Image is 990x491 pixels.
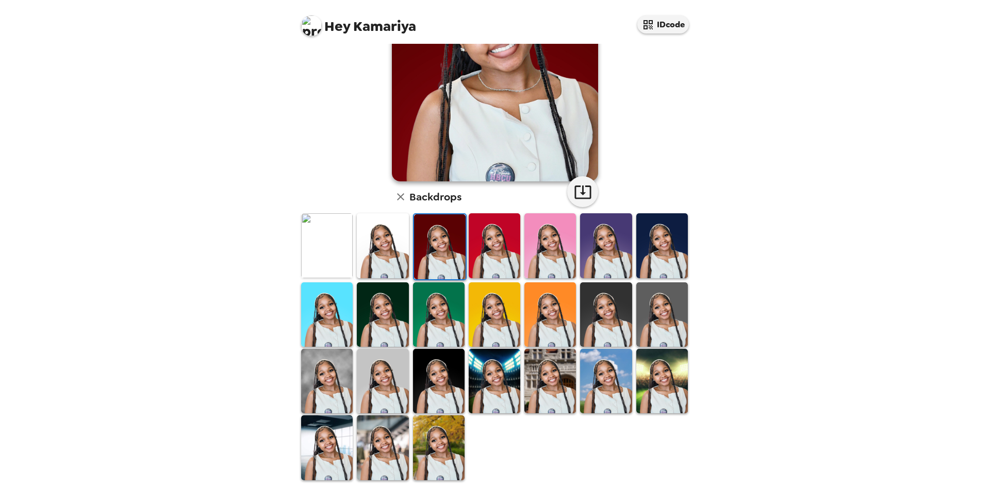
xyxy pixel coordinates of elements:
[637,15,689,33] button: IDcode
[409,189,461,205] h6: Backdrops
[301,10,416,33] span: Kamariya
[301,15,322,36] img: profile pic
[324,17,350,36] span: Hey
[301,213,353,278] img: Original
